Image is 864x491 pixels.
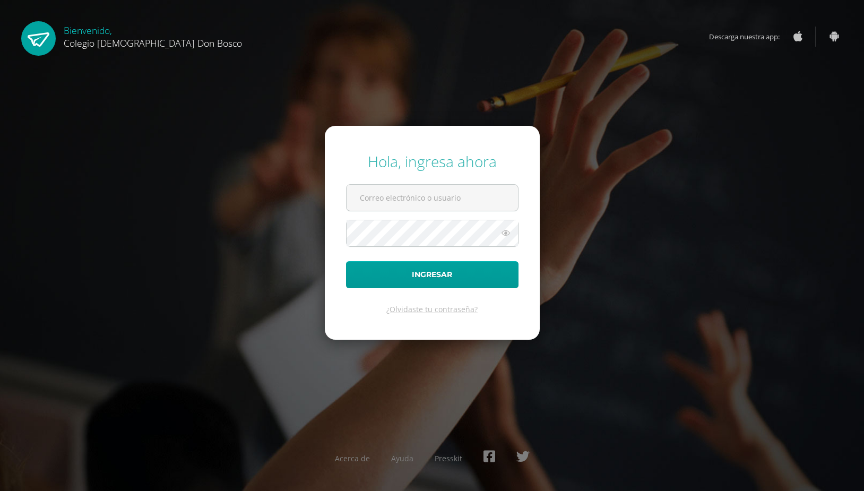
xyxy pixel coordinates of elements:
a: Ayuda [391,453,413,463]
a: ¿Olvidaste tu contraseña? [386,304,478,314]
a: Presskit [435,453,462,463]
button: Ingresar [346,261,519,288]
input: Correo electrónico o usuario [347,185,518,211]
span: Descarga nuestra app: [709,27,790,47]
span: Colegio [DEMOGRAPHIC_DATA] Don Bosco [64,37,242,49]
a: Acerca de [335,453,370,463]
div: Hola, ingresa ahora [346,151,519,171]
div: Bienvenido, [64,21,242,49]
